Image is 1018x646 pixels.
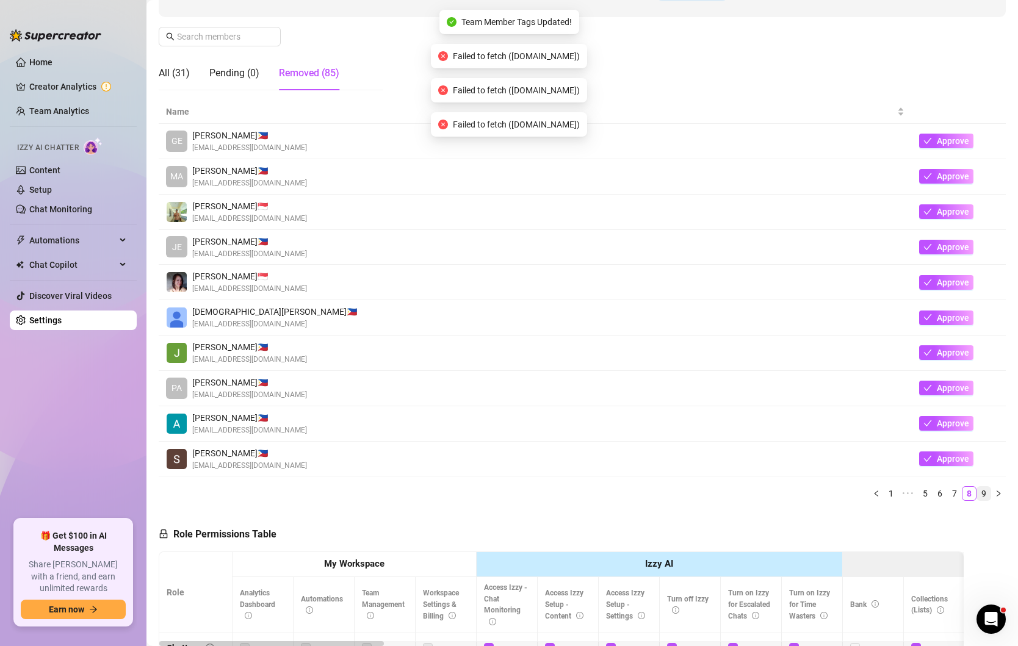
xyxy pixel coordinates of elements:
span: PA [171,381,182,395]
span: [PERSON_NAME] 🇵🇭 [192,340,307,354]
span: JE [172,240,182,254]
button: Approve [919,381,973,395]
li: 7 [947,486,962,501]
img: Abby Evangelista [167,414,187,434]
span: Approve [937,454,969,464]
span: Earn now [49,605,84,614]
span: close-circle [438,85,448,95]
span: thunderbolt [16,235,26,245]
button: Approve [919,275,973,290]
span: Turn off Izzy [667,595,709,615]
strong: Izzy AI [645,558,673,569]
span: info-circle [820,612,828,619]
a: 6 [933,487,947,500]
span: [PERSON_NAME] 🇸🇬 [192,270,307,283]
a: Creator Analytics exclamation-circle [29,77,127,96]
input: Search members [177,30,264,43]
button: Approve [919,169,973,184]
span: [EMAIL_ADDRESS][DOMAIN_NAME] [192,248,307,260]
span: Access Izzy Setup - Settings [606,589,645,620]
span: [EMAIL_ADDRESS][DOMAIN_NAME] [192,389,307,401]
button: Approve [919,134,973,148]
a: Discover Viral Videos [29,291,112,301]
span: [EMAIL_ADDRESS][DOMAIN_NAME] [192,178,307,189]
li: Next Page [991,486,1006,501]
span: check [923,137,932,145]
a: Team Analytics [29,106,89,116]
a: Settings [29,315,62,325]
span: info-circle [245,612,252,619]
span: [EMAIL_ADDRESS][DOMAIN_NAME] [192,354,307,365]
a: 8 [962,487,976,500]
img: Christian Labastida [167,307,187,328]
span: info-circle [489,618,496,625]
span: lock [159,529,168,539]
span: check [923,278,932,287]
span: [EMAIL_ADDRESS][DOMAIN_NAME] [192,318,357,330]
span: Izzy AI Chatter [17,142,79,154]
button: right [991,486,1006,501]
span: Team Management [362,589,405,620]
div: All (31) [159,66,190,81]
span: check-circle [447,17,457,27]
img: AI Chatter [84,137,103,155]
span: check [923,243,932,251]
span: info-circle [449,612,456,619]
li: 9 [976,486,991,501]
a: 5 [919,487,932,500]
span: Approve [937,207,969,217]
span: info-circle [638,612,645,619]
span: [DEMOGRAPHIC_DATA][PERSON_NAME] 🇵🇭 [192,305,357,318]
span: Approve [937,418,969,428]
h5: Role Permissions Table [159,527,276,542]
span: Failed to fetch ([DOMAIN_NAME]) [453,84,580,97]
img: logo-BBDzfeDw.svg [10,29,101,41]
span: Failed to fetch ([DOMAIN_NAME]) [453,49,580,63]
span: [EMAIL_ADDRESS][DOMAIN_NAME] [192,142,307,154]
img: Jose Jardin [167,202,187,222]
span: check [923,172,932,181]
span: info-circle [367,612,374,619]
span: [EMAIL_ADDRESS][DOMAIN_NAME] [192,460,307,472]
li: Previous Page [869,486,884,501]
span: close-circle [438,120,448,129]
span: ••• [898,486,918,501]
span: info-circle [937,606,944,614]
span: Team Member Tags Updated! [461,15,572,29]
a: 9 [977,487,991,500]
span: check [923,454,932,463]
button: Earn nowarrow-right [21,600,126,619]
button: left [869,486,884,501]
span: check [923,384,932,392]
button: Approve [919,451,973,466]
span: MA [170,170,183,183]
span: Approve [937,171,969,181]
div: Pending (0) [209,66,259,81]
li: 8 [962,486,976,501]
span: info-circle [672,606,679,614]
button: Approve [919,345,973,360]
span: right [995,490,1002,497]
span: Approve [937,383,969,393]
span: Analytics Dashboard [240,589,275,620]
span: Approve [937,313,969,323]
span: Approve [937,242,969,252]
span: check [923,207,932,216]
span: check [923,419,932,428]
span: Share [PERSON_NAME] with a friend, and earn unlimited rewards [21,559,126,595]
span: info-circle [306,606,313,614]
span: Collections (Lists) [911,595,948,615]
span: Workspace Settings & Billing [423,589,459,620]
span: 🎁 Get $100 in AI Messages [21,530,126,554]
th: Name [159,100,912,124]
span: [PERSON_NAME] 🇵🇭 [192,129,307,142]
img: Airene Atienza Natanauan [167,272,187,292]
a: Content [29,165,60,175]
span: search [166,32,175,41]
a: Setup [29,185,52,195]
button: Approve [919,204,973,219]
iframe: Intercom live chat [976,605,1006,634]
span: [PERSON_NAME] 🇵🇭 [192,447,307,460]
span: Bank [850,600,879,609]
span: info-circle [872,600,879,608]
